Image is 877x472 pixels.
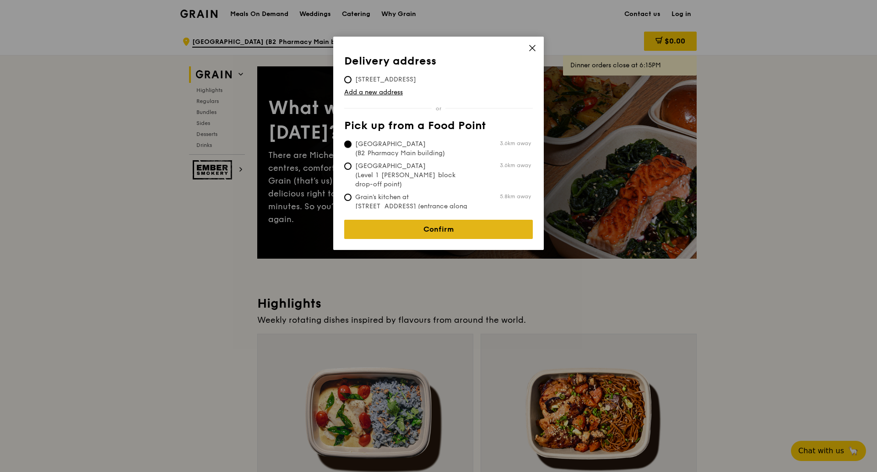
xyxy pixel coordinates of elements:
span: [GEOGRAPHIC_DATA] (B2 Pharmacy Main building) [344,140,481,158]
span: 3.6km away [500,162,531,169]
a: Add a new address [344,88,533,97]
input: [STREET_ADDRESS] [344,76,352,83]
input: Grain's kitchen at [STREET_ADDRESS] (entrance along [PERSON_NAME][GEOGRAPHIC_DATA])5.8km away [344,194,352,201]
input: [GEOGRAPHIC_DATA] (B2 Pharmacy Main building)3.6km away [344,141,352,148]
a: Confirm [344,220,533,239]
th: Pick up from a Food Point [344,119,533,136]
span: [STREET_ADDRESS] [344,75,427,84]
span: 5.8km away [500,193,531,200]
span: 3.6km away [500,140,531,147]
th: Delivery address [344,55,533,71]
span: Grain's kitchen at [STREET_ADDRESS] (entrance along [PERSON_NAME][GEOGRAPHIC_DATA]) [344,193,481,229]
span: [GEOGRAPHIC_DATA] (Level 1 [PERSON_NAME] block drop-off point) [344,162,481,189]
input: [GEOGRAPHIC_DATA] (Level 1 [PERSON_NAME] block drop-off point)3.6km away [344,163,352,170]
